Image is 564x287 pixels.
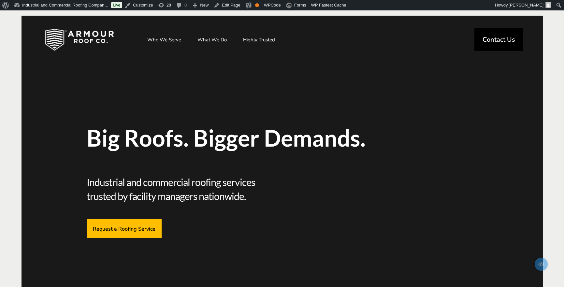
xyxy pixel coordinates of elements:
span: [PERSON_NAME] [509,3,543,7]
span: Contact Us [483,36,515,43]
a: Highly Trusted [237,32,282,48]
div: OK [255,3,259,7]
a: Contact Us [474,28,523,51]
a: Who We Serve [141,32,188,48]
span: Edit/Preview [535,258,548,271]
a: What We Do [191,32,233,48]
a: Live [111,2,122,8]
img: Industrial and Commercial Roofing Company | Armour Roof Co. [34,23,124,56]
